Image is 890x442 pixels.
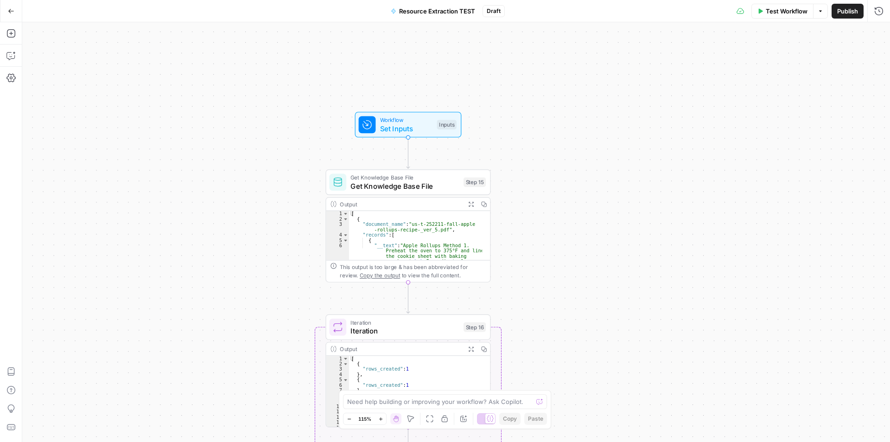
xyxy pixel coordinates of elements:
span: Set Inputs [380,123,433,134]
div: Get Knowledge Base FileGet Knowledge Base FileStep 15Output[ { "document_name":"us-t-252211-fall-... [325,169,490,282]
div: Output [340,345,461,353]
div: 6 [326,383,349,388]
div: Step 16 [464,322,486,332]
span: Toggle code folding, rows 5 through 7 [343,237,349,243]
div: This output is too large & has been abbreviated for review. to view the full content. [340,263,486,280]
div: 2 [326,361,349,366]
div: Inputs [437,120,457,129]
span: Toggle code folding, rows 1 through 17 [343,356,349,361]
span: Toggle code folding, rows 2 through 9 [343,216,349,221]
button: Paste [524,413,547,425]
button: Publish [832,4,864,19]
button: Copy [499,413,521,425]
g: Edge from step_15 to step_16 [407,282,410,314]
div: 5 [326,377,349,382]
span: Copy the output [360,272,400,279]
div: Step 15 [464,178,486,187]
span: Toggle code folding, rows 1 through 10 [343,211,349,216]
span: Copy [503,415,517,423]
span: Toggle code folding, rows 2 through 4 [343,361,349,366]
span: Publish [837,6,858,16]
button: Resource Extraction TEST [385,4,481,19]
span: Toggle code folding, rows 5 through 7 [343,377,349,382]
div: 7 [326,388,349,393]
span: Workflow [380,115,433,124]
span: Paste [528,415,543,423]
div: 4 [326,372,349,377]
div: Output [340,200,461,208]
span: Test Workflow [766,6,807,16]
div: 1 [326,356,349,361]
g: Edge from start to step_15 [407,137,410,168]
div: 3 [326,366,349,372]
div: 3 [326,222,349,232]
div: IterationIterationStep 16Output[ { "rows_created":1 }, { "rows_created":1 }, { "rows_created":1 }... [325,314,490,428]
button: Test Workflow [751,4,813,19]
div: 14 [326,425,349,430]
div: 13 [326,420,349,425]
div: 11 [326,409,349,414]
span: Iteration [350,318,459,327]
div: 2 [326,216,349,221]
span: Get Knowledge Base File [350,180,459,191]
span: Resource Extraction TEST [399,6,475,16]
div: 6 [326,243,349,435]
span: 115% [358,415,371,423]
span: Get Knowledge Base File [350,173,459,181]
span: Draft [487,7,501,15]
div: 9 [326,398,349,404]
span: Iteration [350,326,459,336]
div: 10 [326,404,349,409]
div: 1 [326,211,349,216]
div: WorkflowSet InputsInputs [325,112,490,137]
span: Toggle code folding, rows 4 through 8 [343,232,349,237]
div: 5 [326,237,349,243]
div: 4 [326,232,349,237]
div: 12 [326,415,349,420]
div: 8 [326,393,349,398]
